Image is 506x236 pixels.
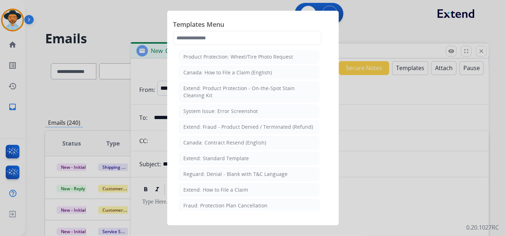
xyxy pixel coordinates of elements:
[183,139,266,146] div: Canada: Contract Resend (English)
[183,108,258,115] div: System Issue: Error Screenshot
[183,53,293,60] div: Product Protection: Wheel/Tire Photo Request
[183,69,272,76] div: Canada: How to File a Claim (English)
[183,85,315,99] div: Extend: Product Protection - On-the-Spot Stain Cleaning Kit
[183,202,268,209] div: Fraud: Protection Plan Cancellation
[183,171,288,178] div: Reguard: Denial - Blank with T&C Language
[183,155,249,162] div: Extend: Standard Template
[183,186,248,193] div: Extend: How to File a Claim
[183,123,313,131] div: Extend: Fraud - Product Denied / Terminated (Refund)
[173,19,333,31] span: Templates Menu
